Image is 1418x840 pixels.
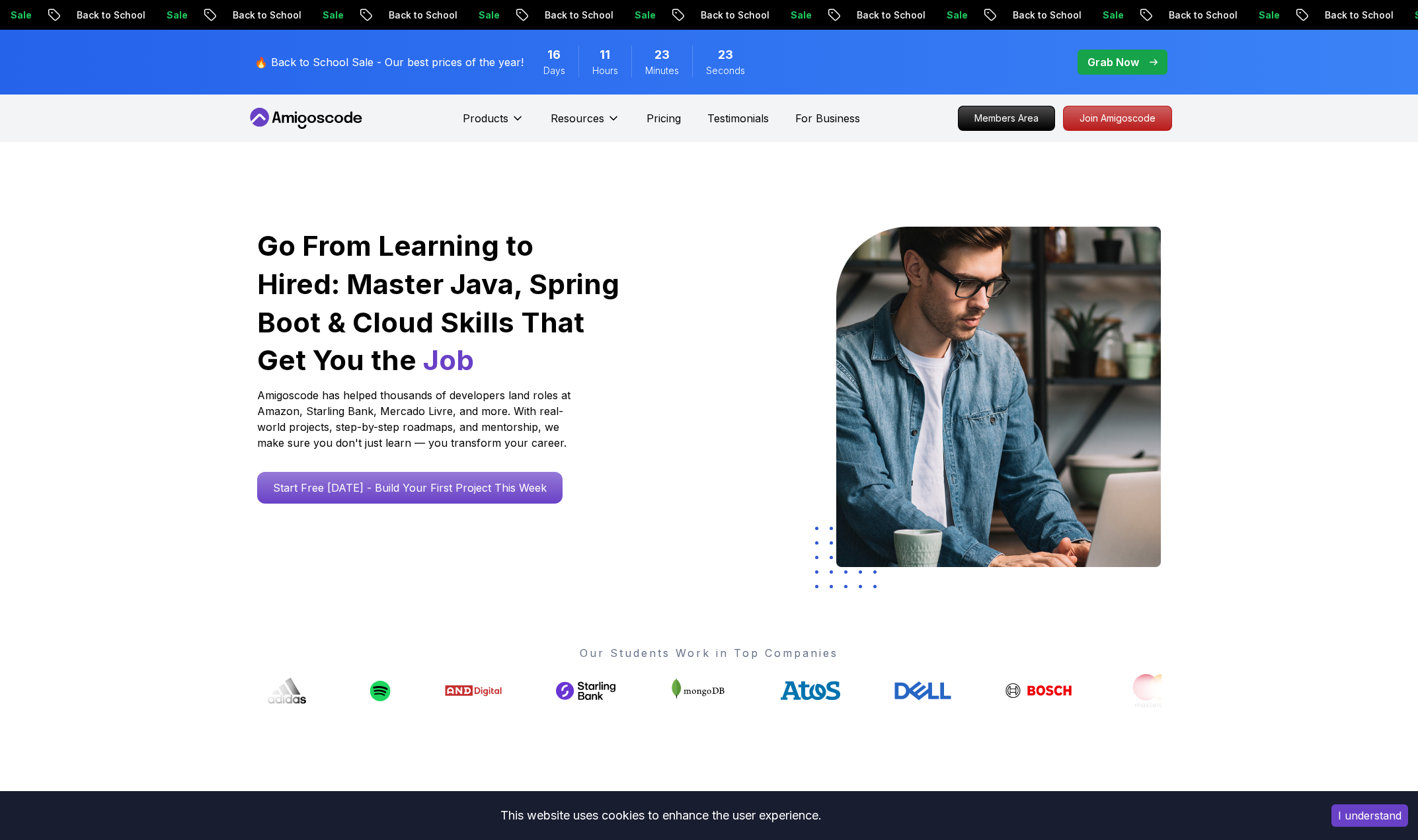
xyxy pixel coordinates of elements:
[645,64,679,77] span: Minutes
[831,9,921,22] p: Back to School
[297,9,339,22] p: Sale
[257,227,621,379] h1: Go From Learning to Hired: Master Java, Spring Boot & Cloud Skills That Get You the
[718,46,733,64] span: 23 Seconds
[1233,9,1275,22] p: Sale
[1143,9,1233,22] p: Back to School
[706,64,745,77] span: Seconds
[257,472,563,504] a: Start Free [DATE] - Build Your First Project This Week
[519,9,609,22] p: Back to School
[592,64,618,77] span: Hours
[647,110,681,126] a: Pricing
[609,9,651,22] p: Sale
[551,110,604,126] p: Resources
[463,110,508,126] p: Products
[1064,106,1171,130] p: Join Amigoscode
[255,54,524,70] p: 🔥 Back to School Sale - Our best prices of the year!
[1331,804,1408,827] button: Accept cookies
[958,106,1055,131] a: Members Area
[707,110,769,126] a: Testimonials
[453,9,495,22] p: Sale
[921,9,963,22] p: Sale
[765,9,807,22] p: Sale
[654,46,670,64] span: 23 Minutes
[207,9,297,22] p: Back to School
[363,9,453,22] p: Back to School
[836,227,1161,567] img: hero
[51,9,141,22] p: Back to School
[141,9,183,22] p: Sale
[600,46,610,64] span: 11 Hours
[257,645,1162,661] p: Our Students Work in Top Companies
[551,110,620,137] button: Resources
[1299,9,1389,22] p: Back to School
[1077,9,1119,22] p: Sale
[1063,106,1172,131] a: Join Amigoscode
[547,46,561,64] span: 16 Days
[423,343,474,377] span: Job
[1087,54,1139,70] p: Grab Now
[675,9,765,22] p: Back to School
[257,387,574,451] p: Amigoscode has helped thousands of developers land roles at Amazon, Starling Bank, Mercado Livre,...
[795,110,860,126] a: For Business
[959,106,1054,130] p: Members Area
[987,9,1077,22] p: Back to School
[543,64,565,77] span: Days
[463,110,524,137] button: Products
[10,801,1312,830] div: This website uses cookies to enhance the user experience.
